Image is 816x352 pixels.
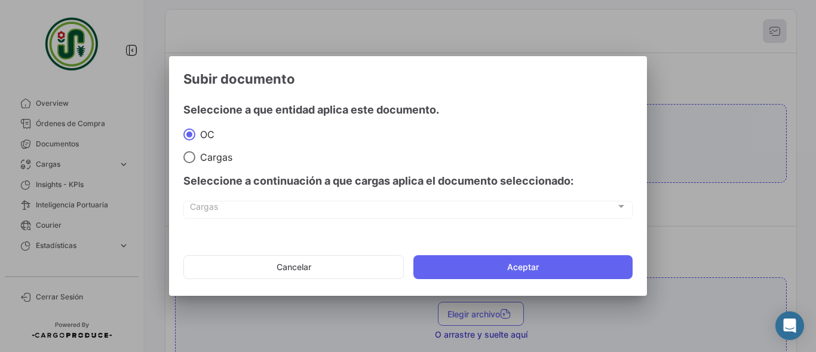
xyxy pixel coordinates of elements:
[190,204,616,214] span: Cargas
[183,173,633,189] h4: Seleccione a continuación a que cargas aplica el documento seleccionado:
[195,151,232,163] span: Cargas
[183,71,633,87] h3: Subir documento
[775,311,804,340] div: Abrir Intercom Messenger
[183,102,633,118] h4: Seleccione a que entidad aplica este documento.
[195,128,214,140] span: OC
[413,255,633,279] button: Aceptar
[183,255,404,279] button: Cancelar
